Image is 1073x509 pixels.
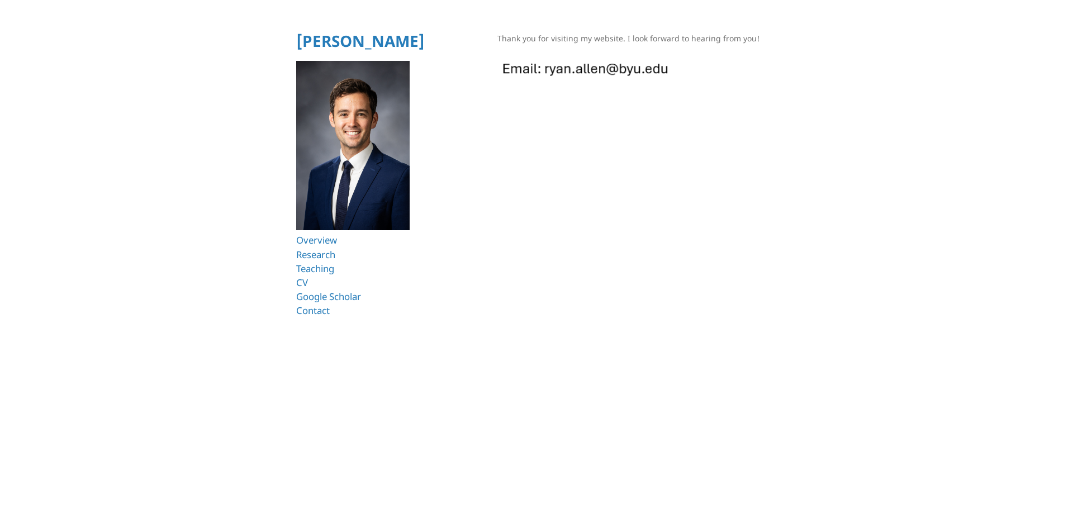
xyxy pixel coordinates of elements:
[296,234,337,246] a: Overview
[296,276,308,289] a: CV
[296,61,410,231] img: Ryan T Allen HBS
[296,248,335,261] a: Research
[296,30,425,51] a: [PERSON_NAME]
[497,32,777,44] p: Thank you for visiting my website. I look forward to hearing from you!
[296,262,334,275] a: Teaching
[497,55,674,80] img: Screenshot 2024-10-30 151028
[296,290,361,303] a: Google Scholar
[296,304,330,317] a: Contact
